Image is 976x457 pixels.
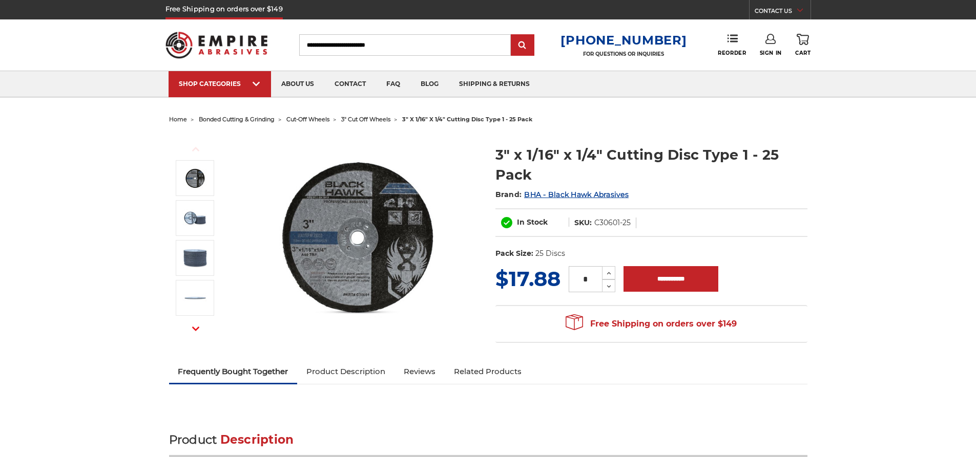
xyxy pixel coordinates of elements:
[594,217,631,228] dd: C30601-25
[182,285,208,311] img: 3” Wiz Wheels
[220,432,294,447] span: Description
[286,116,329,123] a: cut-off wheels
[182,165,208,191] img: 3” x .0625” x 1/4” Die Grinder Cut-Off Wheels by Black Hawk Abrasives
[324,71,376,97] a: contact
[560,51,687,57] p: FOR QUESTIONS OR INQUIRIES
[169,432,217,447] span: Product
[183,318,208,340] button: Next
[566,314,737,334] span: Free Shipping on orders over $149
[445,360,531,383] a: Related Products
[402,116,532,123] span: 3" x 1/16" x 1/4" cutting disc type 1 - 25 pack
[535,248,565,259] dd: 25 Discs
[718,34,746,56] a: Reorder
[718,50,746,56] span: Reorder
[199,116,275,123] a: bonded cutting & grinding
[495,145,807,185] h1: 3" x 1/16" x 1/4" Cutting Disc Type 1 - 25 Pack
[495,190,522,199] span: Brand:
[795,50,811,56] span: Cart
[297,360,394,383] a: Product Description
[183,138,208,160] button: Previous
[376,71,410,97] a: faq
[755,5,811,19] a: CONTACT US
[560,33,687,48] a: [PHONE_NUMBER]
[795,34,811,56] a: Cart
[271,71,324,97] a: about us
[449,71,540,97] a: shipping & returns
[182,245,208,271] img: 3” Die Grinder Cutting Wheels
[495,248,533,259] dt: Pack Size:
[169,116,187,123] a: home
[182,205,208,231] img: 3” x 1/16th x 1/4” Die Grinder Wiz Wheels
[394,360,445,383] a: Reviews
[760,50,782,56] span: Sign In
[169,360,298,383] a: Frequently Bought Together
[179,80,261,88] div: SHOP CATEGORIES
[524,190,629,199] a: BHA - Black Hawk Abrasives
[574,217,592,228] dt: SKU:
[410,71,449,97] a: blog
[257,134,462,339] img: 3” x .0625” x 1/4” Die Grinder Cut-Off Wheels by Black Hawk Abrasives
[517,217,548,227] span: In Stock
[341,116,390,123] a: 3" cut off wheels
[495,266,560,291] span: $17.88
[512,35,533,56] input: Submit
[165,25,268,65] img: Empire Abrasives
